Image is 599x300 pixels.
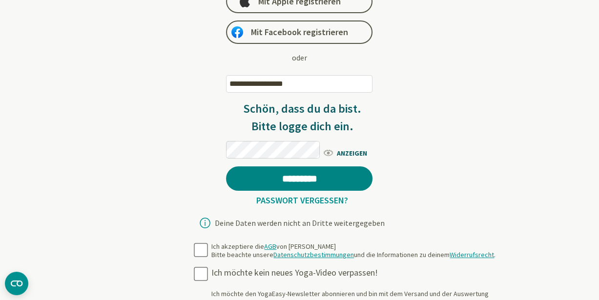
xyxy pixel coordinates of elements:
span: Mit Facebook registrieren [251,26,348,38]
a: Datenschutzbestimmungen [273,250,354,259]
a: Passwort vergessen? [252,195,352,206]
div: Ich möchte kein neues Yoga-Video verpassen! [211,267,500,279]
a: Mit Facebook registrieren [226,20,372,44]
a: AGB [264,242,276,251]
div: Ich akzeptiere die von [PERSON_NAME] Bitte beachte unsere und die Informationen zu deinem . [211,242,496,260]
span: ANZEIGEN [322,146,378,159]
div: oder [292,52,307,63]
button: CMP-Widget öffnen [5,272,28,295]
h3: Schön, dass du da bist. Bitte logge dich ein. [226,100,378,135]
a: Widerrufsrecht [450,250,494,259]
div: Deine Daten werden nicht an Dritte weitergegeben [214,219,384,227]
